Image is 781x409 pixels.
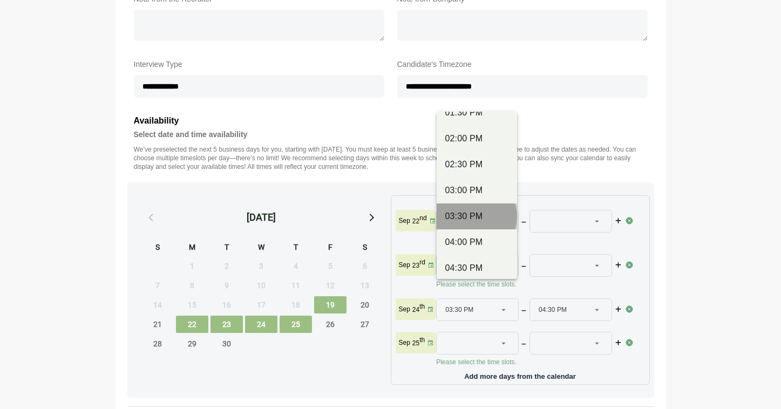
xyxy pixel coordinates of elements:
[314,277,347,294] span: Friday, September 12, 2025
[176,277,208,294] span: Monday, September 8, 2025
[210,241,243,255] div: T
[176,335,208,352] span: Monday, September 29, 2025
[280,241,312,255] div: T
[245,257,277,275] span: Wednesday, September 3, 2025
[399,338,410,347] p: Sep
[210,296,243,313] span: Tuesday, September 16, 2025
[134,114,648,128] h3: Availability
[280,257,312,275] span: Thursday, September 4, 2025
[141,335,174,352] span: Sunday, September 28, 2025
[141,316,174,333] span: Sunday, September 21, 2025
[314,257,347,275] span: Friday, September 5, 2025
[245,316,277,333] span: Wednesday, September 24, 2025
[436,358,625,366] p: Please select the time slots.
[176,316,208,333] span: Monday, September 22, 2025
[314,296,347,313] span: Friday, September 19, 2025
[419,214,426,222] sup: nd
[280,296,312,313] span: Thursday, September 18, 2025
[445,299,473,321] span: 03:30 PM
[134,145,648,171] p: We’ve preselected the next 5 business days for you, starting with [DATE]. You must keep at least ...
[141,296,174,313] span: Sunday, September 14, 2025
[210,335,243,352] span: Tuesday, September 30, 2025
[419,258,425,266] sup: rd
[397,58,648,71] label: Candidate's Timezone
[349,296,381,313] span: Saturday, September 20, 2025
[436,192,625,200] p: Please select the time slots.
[134,58,384,71] label: Interview Type
[280,277,312,294] span: Thursday, September 11, 2025
[134,128,648,141] h4: Select date and time availability
[247,210,276,225] div: [DATE]
[141,241,174,255] div: S
[314,316,347,333] span: Friday, September 26, 2025
[399,305,410,313] p: Sep
[245,277,277,294] span: Wednesday, September 10, 2025
[349,257,381,275] span: Saturday, September 6, 2025
[141,277,174,294] span: Sunday, September 7, 2025
[349,316,381,333] span: Saturday, September 27, 2025
[436,280,625,289] p: Please select the time slots.
[314,241,347,255] div: F
[349,277,381,294] span: Saturday, September 13, 2025
[396,369,645,380] p: Add more days from the calendar
[176,296,208,313] span: Monday, September 15, 2025
[419,336,425,344] sup: th
[436,236,625,244] p: Please select the time slots.
[412,306,419,313] strong: 24
[245,241,277,255] div: W
[245,296,277,313] span: Wednesday, September 17, 2025
[419,303,425,310] sup: th
[349,241,381,255] div: S
[399,261,410,269] p: Sep
[176,241,208,255] div: M
[210,277,243,294] span: Tuesday, September 9, 2025
[539,299,567,321] span: 04:30 PM
[210,257,243,275] span: Tuesday, September 2, 2025
[399,216,410,225] p: Sep
[210,316,243,333] span: Tuesday, September 23, 2025
[176,257,208,275] span: Monday, September 1, 2025
[412,339,419,347] strong: 25
[412,262,419,269] strong: 23
[412,217,419,225] strong: 22
[280,316,312,333] span: Thursday, September 25, 2025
